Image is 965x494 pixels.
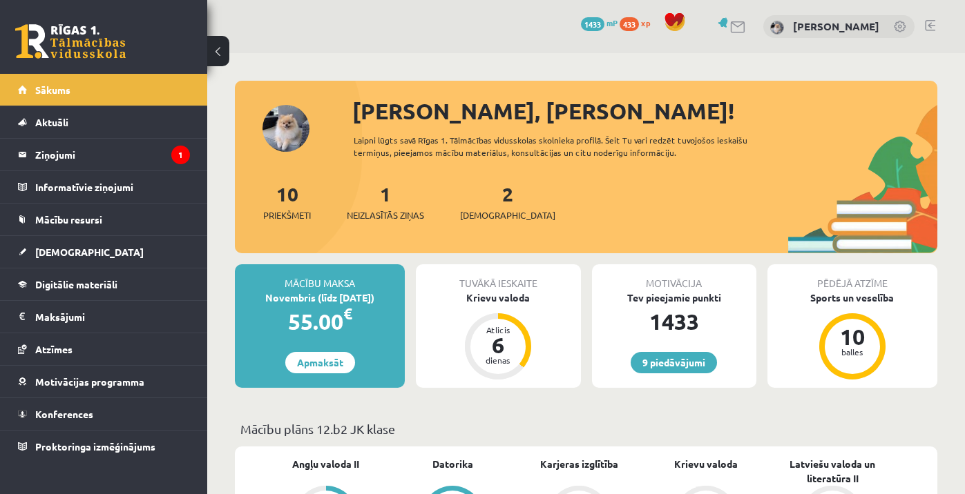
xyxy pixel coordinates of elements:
[18,301,190,333] a: Maksājumi
[343,304,352,324] span: €
[793,19,879,33] a: [PERSON_NAME]
[35,83,70,96] span: Sākums
[767,264,937,290] div: Pēdējā atzīme
[35,246,144,258] span: [DEMOGRAPHIC_DATA]
[171,146,190,164] i: 1
[35,301,190,333] legend: Maksājumi
[674,457,738,471] a: Krievu valoda
[832,348,873,356] div: balles
[460,181,555,222] a: 2[DEMOGRAPHIC_DATA]
[581,17,618,28] a: 1433 mP
[18,366,190,397] a: Motivācijas programma
[477,326,519,334] div: Atlicis
[235,264,405,290] div: Mācību maksa
[18,171,190,203] a: Informatīvie ziņojumi
[416,290,580,382] a: Krievu valoda Atlicis 6 dienas
[18,268,190,300] a: Digitālie materiāli
[18,139,190,170] a: Ziņojumi1
[35,213,102,226] span: Mācību resursi
[35,408,93,420] span: Konferences
[432,457,473,471] a: Datorika
[18,431,190,462] a: Proktoringa izmēģinājums
[540,457,618,471] a: Karjeras izglītība
[35,278,117,290] span: Digitālie materiāli
[620,17,657,28] a: 433 xp
[477,356,519,364] div: dienas
[767,290,937,305] div: Sports un veselība
[18,398,190,430] a: Konferences
[18,204,190,235] a: Mācību resursi
[292,457,359,471] a: Angļu valoda II
[235,290,405,305] div: Novembris (līdz [DATE])
[592,264,756,290] div: Motivācija
[770,21,784,34] img: Emīlija Kajaka
[767,290,937,382] a: Sports un veselība 10 balles
[263,208,311,222] span: Priekšmeti
[35,375,144,388] span: Motivācijas programma
[416,264,580,290] div: Tuvākā ieskaite
[354,134,775,159] div: Laipni lūgts savā Rīgas 1. Tālmācības vidusskolas skolnieka profilā. Šeit Tu vari redzēt tuvojošo...
[35,343,73,355] span: Atzīmes
[620,17,639,31] span: 433
[18,236,190,268] a: [DEMOGRAPHIC_DATA]
[15,24,126,59] a: Rīgas 1. Tālmācības vidusskola
[832,326,873,348] div: 10
[592,290,756,305] div: Tev pieejamie punkti
[416,290,580,305] div: Krievu valoda
[35,139,190,170] legend: Ziņojumi
[35,171,190,203] legend: Informatīvie ziņojumi
[18,74,190,106] a: Sākums
[285,352,355,373] a: Apmaksāt
[606,17,618,28] span: mP
[35,116,68,128] span: Aktuāli
[477,334,519,356] div: 6
[460,208,555,222] span: [DEMOGRAPHIC_DATA]
[240,419,932,438] p: Mācību plāns 12.b2 JK klase
[35,440,155,453] span: Proktoringa izmēģinājums
[347,181,424,222] a: 1Neizlasītās ziņas
[592,305,756,338] div: 1433
[641,17,650,28] span: xp
[581,17,604,31] span: 1433
[18,333,190,365] a: Atzīmes
[18,106,190,138] a: Aktuāli
[347,208,424,222] span: Neizlasītās ziņas
[770,457,896,486] a: Latviešu valoda un literatūra II
[235,305,405,338] div: 55.00
[352,95,937,128] div: [PERSON_NAME], [PERSON_NAME]!
[263,181,311,222] a: 10Priekšmeti
[631,352,717,373] a: 9 piedāvājumi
